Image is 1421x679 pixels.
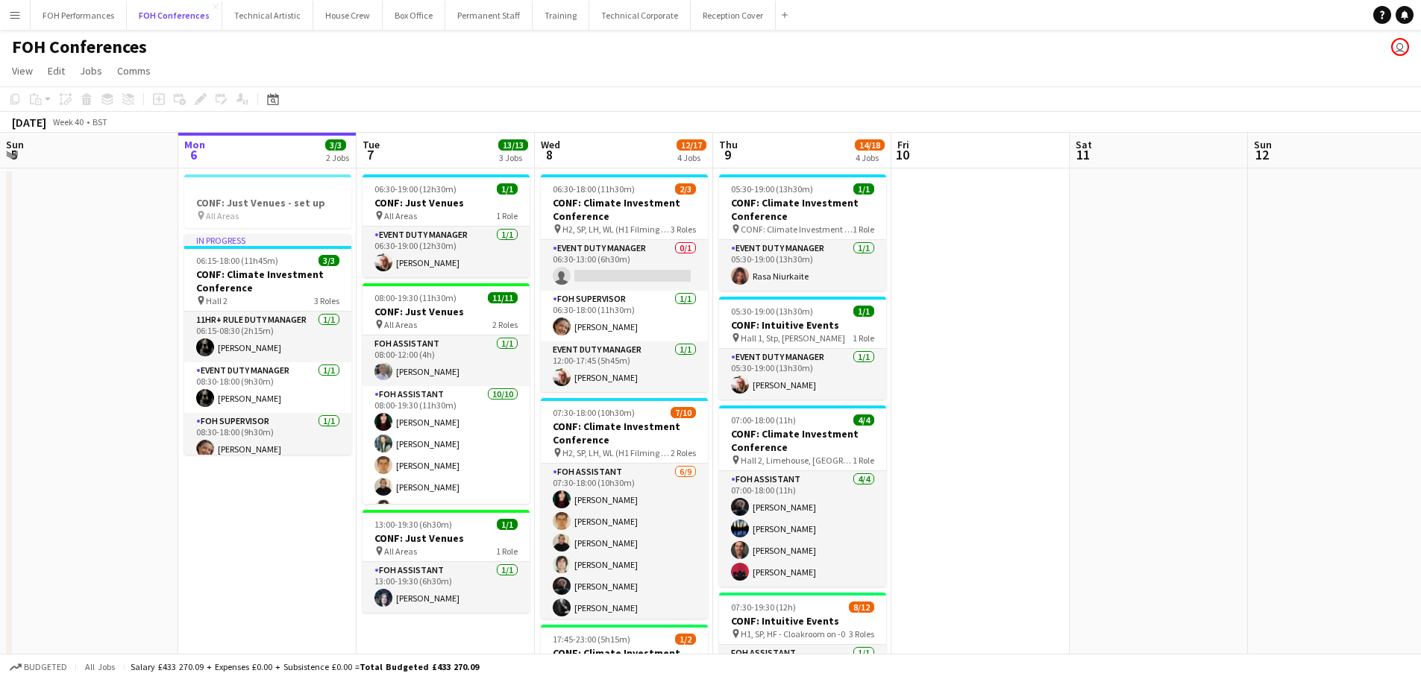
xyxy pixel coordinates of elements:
span: 6 [182,146,205,163]
h3: CONF: Intuitive Events [719,318,886,332]
span: Mon [184,138,205,151]
span: 3/3 [319,255,339,266]
span: 06:30-19:00 (12h30m) [374,183,457,195]
app-card-role: Event Duty Manager1/108:30-18:00 (9h30m)[PERSON_NAME] [184,362,351,413]
span: 8 [539,146,560,163]
app-job-card: 05:30-19:00 (13h30m)1/1CONF: Intuitive Events Hall 1, Stp, [PERSON_NAME]1 RoleEvent Duty Manager1... [719,297,886,399]
h3: CONF: Climate Investment Conference [719,196,886,223]
div: 07:00-18:00 (11h)4/4CONF: Climate Investment Conference Hall 2, Limehouse, [GEOGRAPHIC_DATA]1 Rol... [719,405,886,587]
span: 07:30-18:00 (10h30m) [553,407,635,418]
span: 9 [717,146,738,163]
button: FOH Performances [31,1,127,30]
span: Total Budgeted £433 270.09 [360,661,479,672]
span: All Areas [206,210,239,221]
span: 11 [1073,146,1092,163]
span: 1/1 [497,183,518,195]
span: 13:00-19:30 (6h30m) [374,519,452,530]
app-card-role: FOH Supervisor1/106:30-18:00 (11h30m)[PERSON_NAME] [541,291,708,341]
h3: CONF: Just Venues [363,305,530,318]
app-job-card: 06:30-19:00 (12h30m)1/1CONF: Just Venues All Areas1 RoleEvent Duty Manager1/106:30-19:00 (12h30m)... [363,174,530,277]
h3: CONF: Climate Investment Conference [541,420,708,446]
div: 4 Jobs [677,152,706,163]
span: H2, SP, LH, WL (H1 Filming only) [562,224,671,235]
h1: FOH Conferences [12,36,147,58]
app-card-role: Event Duty Manager1/105:30-19:00 (13h30m)[PERSON_NAME] [719,349,886,399]
span: 12/17 [677,139,706,151]
span: Sun [6,138,24,151]
span: 1 Role [496,210,518,221]
span: 7/10 [671,407,696,418]
div: BST [92,116,107,127]
span: 3/3 [325,139,346,151]
span: CONF: Climate Investment Conference [741,224,853,235]
h3: CONF: Intuitive Events [719,614,886,628]
span: 08:00-19:30 (11h30m) [374,292,457,303]
span: 4/4 [853,414,874,426]
span: All Areas [384,319,417,330]
app-card-role: FOH Assistant1/108:00-12:00 (4h)[PERSON_NAME] [363,335,530,386]
span: All Areas [384,546,417,557]
app-card-role: Event Duty Manager0/106:30-13:00 (6h30m) [541,240,708,291]
span: 1/2 [675,634,696,645]
span: Hall 2 [206,295,228,306]
span: 2 Roles [492,319,518,330]
span: Comms [117,64,151,78]
span: 12 [1252,146,1272,163]
app-job-card: CONF: Just Venues - set up All Areas [184,174,351,228]
button: FOH Conferences [127,1,222,30]
span: 07:00-18:00 (11h) [731,414,796,426]
app-card-role: 11hr+ Rule Duty Manager1/106:15-08:30 (2h15m)[PERSON_NAME] [184,312,351,362]
app-card-role: Event Duty Manager1/106:30-19:00 (12h30m)[PERSON_NAME] [363,227,530,277]
h3: CONF: Climate Investment Conference [184,268,351,294]
app-card-role: FOH Assistant1/113:00-19:30 (6h30m)[PERSON_NAME] [363,562,530,613]
span: 3 Roles [849,628,874,639]
button: Permanent Staff [445,1,533,30]
div: In progress [184,234,351,246]
span: Hall 2, Limehouse, [GEOGRAPHIC_DATA] [741,455,853,466]
div: 4 Jobs [856,152,884,163]
span: 8/12 [849,601,874,613]
span: 1 Role [496,546,518,557]
app-job-card: 07:30-18:00 (10h30m)7/10CONF: Climate Investment Conference H2, SP, LH, WL (H1 Filming only)2 Rol... [541,398,708,619]
span: Edit [48,64,65,78]
span: 1/1 [853,306,874,317]
span: 3 Roles [671,224,696,235]
div: Salary £433 270.09 + Expenses £0.00 + Subsistence £0.00 = [131,661,479,672]
span: 13/13 [498,139,528,151]
span: All Areas [384,210,417,221]
button: Technical Corporate [589,1,691,30]
span: 10 [895,146,909,163]
app-user-avatar: Visitor Services [1391,38,1409,56]
span: Sun [1254,138,1272,151]
span: 06:30-18:00 (11h30m) [553,183,635,195]
a: Comms [111,61,157,80]
app-card-role: FOH Assistant4/407:00-18:00 (11h)[PERSON_NAME][PERSON_NAME][PERSON_NAME][PERSON_NAME] [719,471,886,587]
span: 11/11 [488,292,518,303]
app-job-card: 08:00-19:30 (11h30m)11/11CONF: Just Venues All Areas2 RolesFOH Assistant1/108:00-12:00 (4h)[PERSO... [363,283,530,504]
span: Budgeted [24,662,67,672]
span: 5 [4,146,24,163]
app-card-role: Event Duty Manager1/105:30-19:00 (13h30m)Rasa Niurkaite [719,240,886,291]
div: 2 Jobs [326,152,349,163]
span: 14/18 [855,139,885,151]
div: In progress06:15-18:00 (11h45m)3/3CONF: Climate Investment Conference Hall 23 Roles11hr+ Rule Dut... [184,234,351,455]
h3: CONF: Just Venues [363,531,530,545]
div: [DATE] [12,115,46,130]
span: Hall 1, Stp, [PERSON_NAME] [741,332,845,344]
button: Reception Cover [691,1,776,30]
app-job-card: 13:00-19:30 (6h30m)1/1CONF: Just Venues All Areas1 RoleFOH Assistant1/113:00-19:30 (6h30m)[PERSON... [363,510,530,613]
span: 17:45-23:00 (5h15m) [553,634,630,645]
span: Fri [897,138,909,151]
h3: CONF: Climate Investment Conference [719,427,886,454]
app-job-card: 06:30-18:00 (11h30m)2/3CONF: Climate Investment Conference H2, SP, LH, WL (H1 Filming only)3 Role... [541,174,708,392]
span: 7 [360,146,380,163]
button: House Crew [313,1,383,30]
button: Box Office [383,1,445,30]
button: Budgeted [7,659,69,675]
